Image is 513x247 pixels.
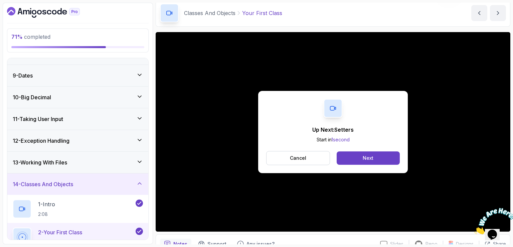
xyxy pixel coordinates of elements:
h3: 11 - Taking User Input [13,115,63,123]
button: 10-Big Decimal [7,87,148,108]
span: 1 second [331,137,350,142]
p: 3:56 [38,239,82,246]
div: Next [363,155,373,161]
p: Classes And Objects [184,9,235,17]
p: 2:08 [38,211,55,218]
iframe: chat widget [472,205,513,237]
button: 1-Intro2:08 [13,200,143,218]
h3: 10 - Big Decimal [13,93,51,101]
button: Cancel [266,151,330,165]
button: next content [490,5,506,21]
button: 11-Taking User Input [7,108,148,130]
p: Up Next: Setters [312,126,354,134]
h3: 9 - Dates [13,72,33,80]
p: Your First Class [242,9,282,17]
img: Chat attention grabber [3,3,44,29]
p: 1 - Intro [38,200,55,208]
button: 13-Working With Files [7,152,148,173]
span: completed [11,33,50,40]
h3: 13 - Working With Files [13,158,67,166]
button: 9-Dates [7,65,148,86]
h3: 14 - Classes And Objects [13,180,73,188]
p: Cancel [290,155,306,161]
iframe: 2 - Your first class [156,32,510,232]
h3: 12 - Exception Handling [13,137,69,145]
p: Start in [312,136,354,143]
button: 12-Exception Handling [7,130,148,151]
p: 2 - Your First Class [38,228,82,236]
span: 71 % [11,33,23,40]
a: Dashboard [7,7,95,18]
button: 14-Classes And Objects [7,173,148,195]
button: Next [337,151,400,165]
button: 2-Your First Class3:56 [13,228,143,246]
button: previous content [471,5,487,21]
